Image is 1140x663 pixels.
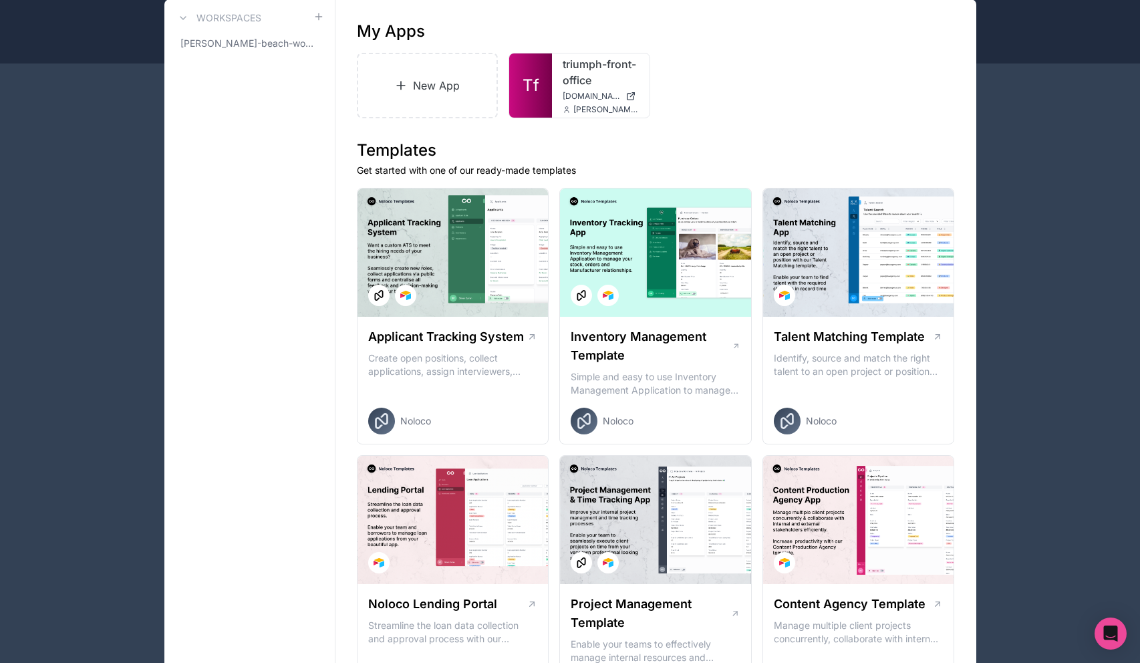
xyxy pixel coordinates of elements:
[774,595,925,614] h1: Content Agency Template
[400,290,411,301] img: Airtable Logo
[571,370,740,397] p: Simple and easy to use Inventory Management Application to manage your stock, orders and Manufact...
[571,595,730,632] h1: Project Management Template
[357,21,425,42] h1: My Apps
[571,327,731,365] h1: Inventory Management Template
[368,595,497,614] h1: Noloco Lending Portal
[774,352,944,378] p: Identify, source and match the right talent to an open project or position with our Talent Matchi...
[774,327,925,346] h1: Talent Matching Template
[374,557,384,568] img: Airtable Logo
[603,557,613,568] img: Airtable Logo
[368,327,524,346] h1: Applicant Tracking System
[563,91,620,102] span: [DOMAIN_NAME]
[806,414,837,428] span: Noloco
[357,140,955,161] h1: Templates
[175,31,324,55] a: [PERSON_NAME]-beach-workspace
[779,557,790,568] img: Airtable Logo
[400,414,431,428] span: Noloco
[779,290,790,301] img: Airtable Logo
[357,164,955,177] p: Get started with one of our ready-made templates
[368,352,538,378] p: Create open positions, collect applications, assign interviewers, centralise candidate feedback a...
[509,53,552,118] a: Tf
[563,91,639,102] a: [DOMAIN_NAME]
[603,414,633,428] span: Noloco
[1095,618,1127,650] div: Open Intercom Messenger
[603,290,613,301] img: Airtable Logo
[774,619,944,646] p: Manage multiple client projects concurrently, collaborate with internal and external stakeholders...
[357,53,498,118] a: New App
[368,619,538,646] p: Streamline the loan data collection and approval process with our Lending Portal template.
[523,75,539,96] span: Tf
[563,56,639,88] a: triumph-front-office
[175,10,261,26] a: Workspaces
[196,11,261,25] h3: Workspaces
[180,37,313,50] span: [PERSON_NAME]-beach-workspace
[573,104,639,115] span: [PERSON_NAME][EMAIL_ADDRESS][DOMAIN_NAME]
